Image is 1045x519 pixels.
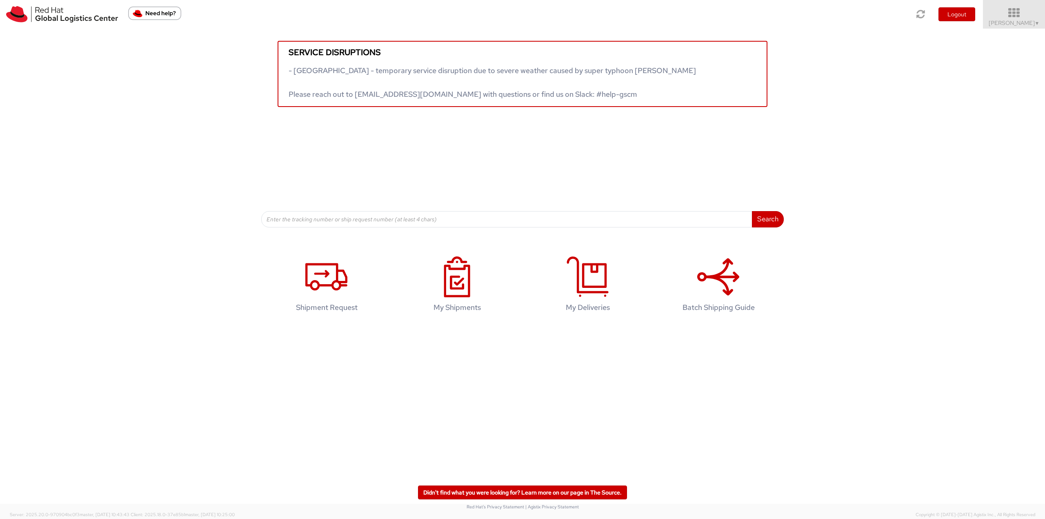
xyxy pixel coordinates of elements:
[261,211,752,227] input: Enter the tracking number or ship request number (at least 4 chars)
[131,512,235,517] span: Client: 2025.18.0-37e85b1
[396,248,518,324] a: My Shipments
[80,512,129,517] span: master, [DATE] 10:43:43
[265,248,388,324] a: Shipment Request
[278,41,767,107] a: Service disruptions - [GEOGRAPHIC_DATA] - temporary service disruption due to severe weather caus...
[10,512,129,517] span: Server: 2025.20.0-970904bc0f3
[527,248,649,324] a: My Deliveries
[185,512,235,517] span: master, [DATE] 10:25:00
[938,7,975,21] button: Logout
[989,19,1040,27] span: [PERSON_NAME]
[916,512,1035,518] span: Copyright © [DATE]-[DATE] Agistix Inc., All Rights Reserved
[535,303,640,312] h4: My Deliveries
[666,303,771,312] h4: Batch Shipping Guide
[274,303,379,312] h4: Shipment Request
[405,303,510,312] h4: My Shipments
[6,6,118,22] img: rh-logistics-00dfa346123c4ec078e1.svg
[128,7,181,20] button: Need help?
[525,504,579,510] a: | Agistix Privacy Statement
[467,504,524,510] a: Red Hat's Privacy Statement
[1035,20,1040,27] span: ▼
[752,211,784,227] button: Search
[657,248,780,324] a: Batch Shipping Guide
[289,66,696,99] span: - [GEOGRAPHIC_DATA] - temporary service disruption due to severe weather caused by super typhoon ...
[418,486,627,499] a: Didn't find what you were looking for? Learn more on our page in The Source.
[289,48,756,57] h5: Service disruptions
